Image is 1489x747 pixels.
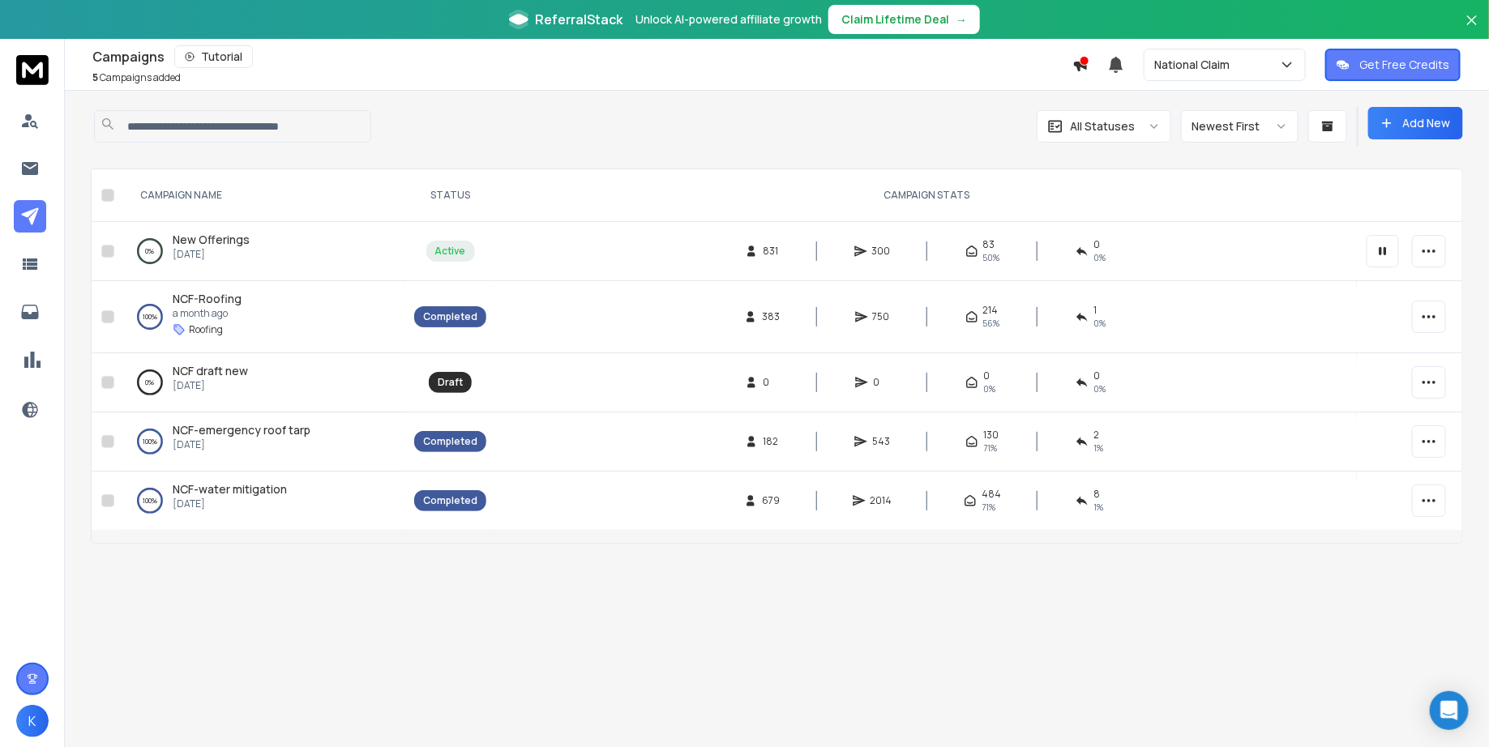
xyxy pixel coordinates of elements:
span: 0 % [1093,251,1106,264]
span: 679 [762,494,780,507]
div: Completed [423,494,477,507]
span: 2 [1093,429,1099,442]
span: 214 [983,304,999,317]
p: 100 % [143,309,157,325]
span: 0% [1093,382,1106,395]
span: 484 [982,488,1001,501]
span: 383 [762,310,780,323]
button: K [16,705,49,737]
span: 2014 [871,494,892,507]
a: NCF-Roofing [173,291,242,307]
a: NCF-emergency roof tarp [173,422,310,438]
div: Completed [423,310,477,323]
td: 100%NCF-Roofinga month agoRoofing [121,281,404,353]
span: → [956,11,967,28]
p: Unlock AI-powered affiliate growth [635,11,822,28]
p: 0 % [146,243,155,259]
span: 750 [873,310,890,323]
span: 831 [763,245,779,258]
span: 71 % [982,501,995,514]
th: CAMPAIGN STATS [496,169,1357,222]
p: [DATE] [173,497,287,510]
span: 8 [1093,488,1100,501]
span: ReferralStack [535,10,623,29]
span: 0 [1093,238,1100,251]
div: Completed [423,435,477,448]
td: 100%NCF-emergency roof tarp[DATE] [121,412,404,472]
span: 0% [983,382,995,395]
span: 1 [1093,304,1097,317]
p: [DATE] [173,379,248,392]
p: [DATE] [173,248,250,261]
p: a month ago [173,307,242,320]
p: Campaigns added [92,71,181,84]
span: NCF-water mitigation [173,481,287,497]
p: 0 % [146,374,155,391]
a: New Offerings [173,232,250,248]
p: All Statuses [1070,118,1135,134]
span: 300 [872,245,891,258]
span: New Offerings [173,232,250,247]
span: 0 [983,369,990,382]
span: 130 [983,429,999,442]
a: NCF-water mitigation [173,481,287,497]
span: 56 % [983,317,1000,330]
div: Open Intercom Messenger [1430,691,1469,730]
span: 0 [763,376,779,389]
td: 0%NCF draft new[DATE] [121,353,404,412]
p: 100 % [143,493,157,509]
span: 0 [1093,369,1100,382]
span: 83 [983,238,995,251]
div: Active [435,245,466,258]
p: National Claim [1154,57,1236,73]
td: 100%NCF-water mitigation[DATE] [121,472,404,531]
div: Campaigns [92,45,1072,68]
span: NCF-emergency roof tarp [173,422,310,438]
span: 0 [873,376,889,389]
span: 1 % [1093,501,1103,514]
span: NCF-Roofing [173,291,242,306]
button: Get Free Credits [1325,49,1461,81]
p: 100 % [143,433,157,450]
span: 1 % [1093,442,1103,455]
span: 5 [92,70,98,84]
a: NCF draft new [173,363,248,379]
button: Add New [1368,107,1463,139]
th: CAMPAIGN NAME [121,169,404,222]
button: Claim Lifetime Deal→ [828,5,980,34]
span: 182 [763,435,779,448]
p: Roofing [189,323,223,336]
button: Newest First [1181,110,1299,143]
th: STATUS [404,169,496,222]
button: Close banner [1461,10,1483,49]
span: 0 % [1093,317,1106,330]
td: 0%New Offerings[DATE] [121,222,404,281]
span: 71 % [983,442,997,455]
div: Draft [438,376,463,389]
p: [DATE] [173,438,310,451]
span: 543 [872,435,890,448]
span: 50 % [983,251,1000,264]
p: Get Free Credits [1359,57,1449,73]
button: Tutorial [174,45,253,68]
